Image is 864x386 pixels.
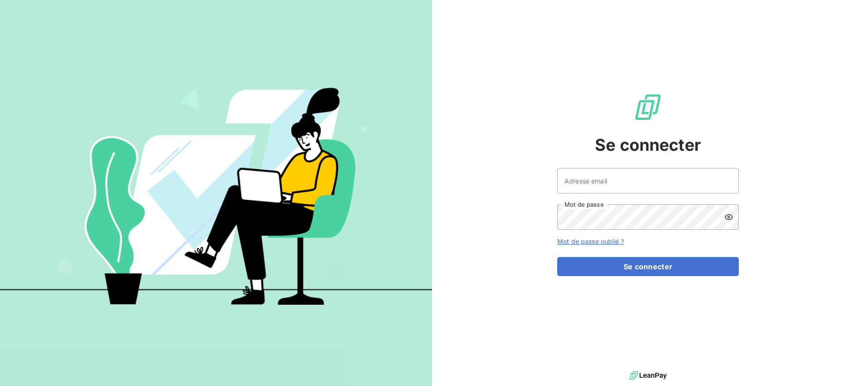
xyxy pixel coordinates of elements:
span: Se connecter [595,133,701,157]
input: placeholder [557,168,739,193]
img: Logo LeanPay [633,93,663,122]
img: logo [629,369,667,382]
button: Se connecter [557,257,739,276]
a: Mot de passe oublié ? [557,238,624,245]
